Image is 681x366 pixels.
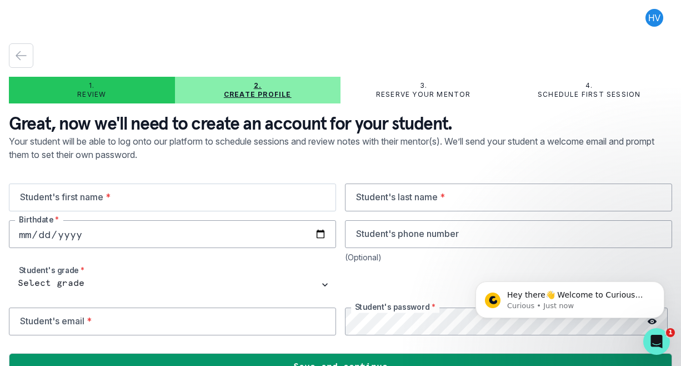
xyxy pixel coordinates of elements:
[254,81,262,90] p: 2.
[459,258,681,336] iframe: Intercom notifications message
[538,90,640,99] p: Schedule first session
[9,135,672,184] p: Your student will be able to log onto our platform to schedule sessions and review notes with the...
[9,112,672,135] p: Great, now we'll need to create an account for your student.
[420,81,427,90] p: 3.
[224,90,292,99] p: Create profile
[585,81,593,90] p: 4.
[643,328,670,355] iframe: Intercom live chat
[637,9,672,27] button: profile picture
[77,90,106,99] p: Review
[376,90,471,99] p: Reserve your mentor
[345,253,672,262] div: (Optional)
[89,81,94,90] p: 1.
[666,328,675,337] span: 1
